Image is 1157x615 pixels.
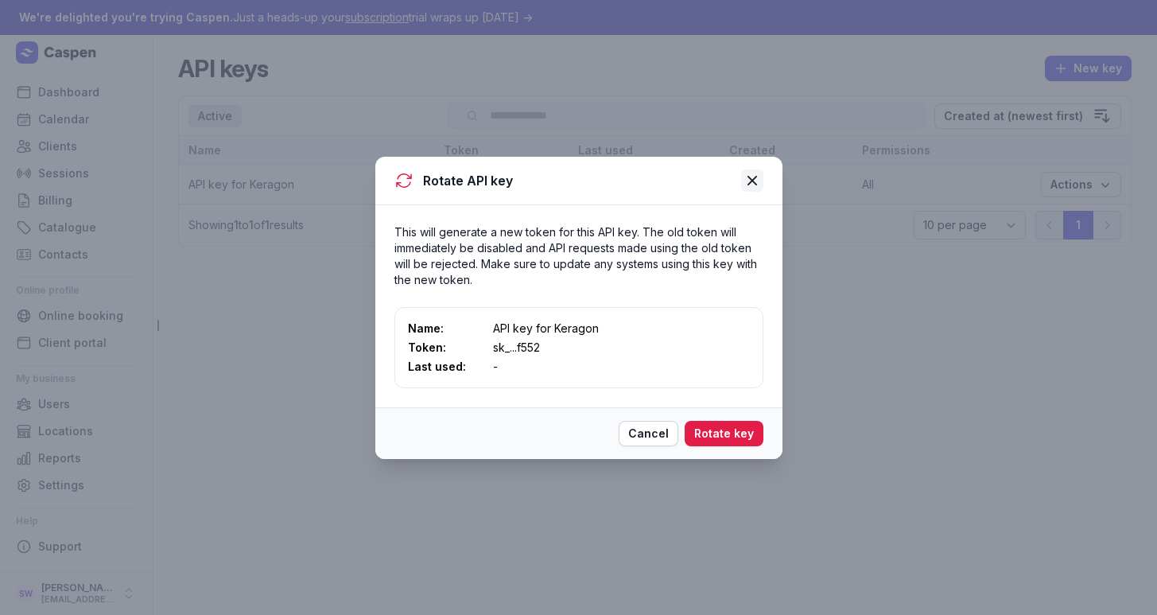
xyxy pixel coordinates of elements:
[493,340,750,356] div: sk_...f552
[685,421,763,446] button: Rotate key
[408,340,494,356] div: Token:
[493,321,750,337] div: API key for Keragon
[394,171,741,190] div: Rotate API key
[619,421,678,446] button: Cancel
[394,224,763,288] div: This will generate a new token for this API key. The old token will immediately be disabled and A...
[493,359,750,375] div: -
[408,321,494,337] div: Name:
[408,359,494,375] div: Last used:
[694,424,754,443] span: Rotate key
[628,424,669,443] span: Cancel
